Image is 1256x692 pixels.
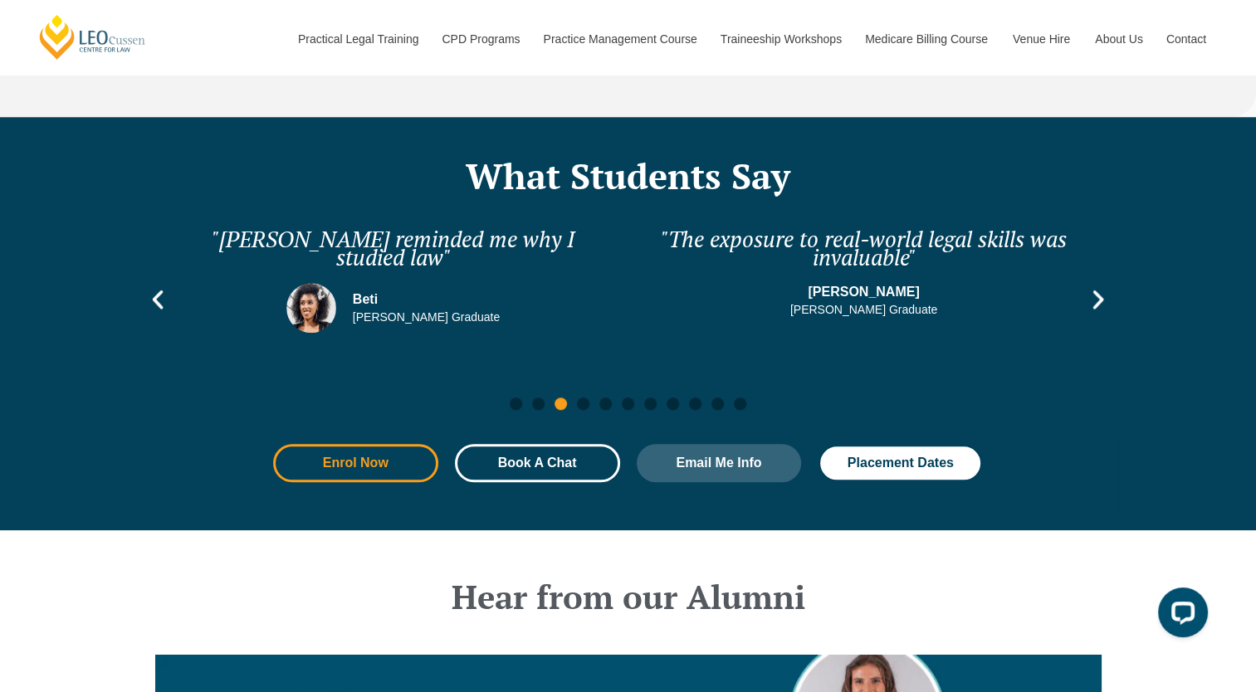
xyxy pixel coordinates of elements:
a: Email Me Info [637,444,802,482]
span: [PERSON_NAME] Graduate [352,308,499,325]
span: Go to slide 1 [510,397,522,410]
a: [PERSON_NAME] Centre for Law [37,13,148,61]
span: Go to slide 9 [689,397,701,410]
div: Next slide [1086,287,1111,312]
div: Slides [162,213,1095,419]
a: About Us [1083,3,1154,75]
span: Go to slide 4 [577,397,589,410]
a: Practical Legal Training [286,3,430,75]
div: "The exposure to real-world legal skills was invaluable" [649,230,1078,266]
span: Go to slide 8 [667,397,679,410]
a: Enrol Now [273,444,438,482]
span: [PERSON_NAME] Graduate [789,301,936,319]
div: Previous slide [145,287,170,312]
span: Beti [352,290,499,308]
a: Contact [1154,3,1219,75]
img: Beti [286,283,335,333]
span: Go to slide 6 [622,397,634,410]
a: CPD Programs [429,3,530,75]
a: Practice Management Course [531,3,708,75]
a: Book A Chat [455,444,620,482]
span: [PERSON_NAME] [789,283,936,301]
span: Go to slide 3 [555,397,567,410]
div: "[PERSON_NAME] reminded me why I studied law" [178,230,608,266]
span: Go to slide 11 [734,397,746,410]
a: Traineeship Workshops [708,3,853,75]
iframe: LiveChat chat widget [1145,581,1214,651]
a: Placement Dates [818,444,983,482]
div: 4 / 11 [633,213,1095,386]
span: Go to slide 7 [644,397,657,410]
span: Placement Dates [848,456,954,470]
span: Email Me Info [676,456,761,470]
span: Go to slide 2 [532,397,545,410]
div: 3 / 11 [162,213,624,386]
span: Book A Chat [498,456,577,470]
span: Enrol Now [323,456,389,470]
h2: Hear from our Alumni [155,580,1102,613]
span: Go to slide 10 [711,397,724,410]
span: Go to slide 5 [599,397,612,410]
a: Medicare Billing Course [853,3,1000,75]
a: Venue Hire [1000,3,1083,75]
h2: What Students Say [137,155,1119,197]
